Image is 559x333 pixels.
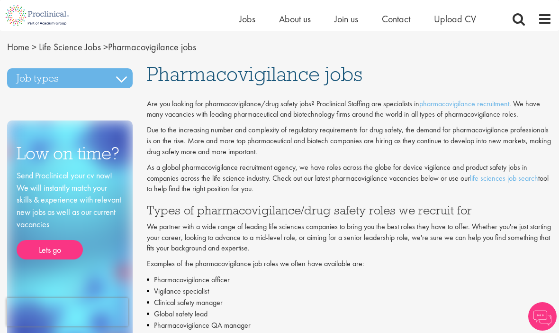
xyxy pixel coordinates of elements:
span: > [103,41,108,53]
a: breadcrumb link to Home [7,41,29,53]
p: We partner with a wide range of leading life sciences companies to bring you the best roles they ... [147,222,552,254]
h3: Job types [7,68,133,88]
h3: Types of pharmacovigilance/drug safety roles we recruit for [147,204,552,216]
p: Examples of the pharmacovigilance job roles we often have available are: [147,259,552,269]
a: Contact [382,13,410,25]
div: Send Proclinical your cv now! We will instantly match your skills & experience with relevant new ... [17,169,123,259]
span: Pharmacovigilance jobs [7,41,196,53]
p: As a global pharmacovigilance recruitment agency, we have roles across the globe for device vigil... [147,162,552,195]
a: Join us [334,13,358,25]
a: breadcrumb link to Life Science Jobs [39,41,101,53]
p: Due to the increasing number and complexity of regulatory requirements for drug safety, the deman... [147,125,552,157]
li: Pharmacovigilance QA manager [147,320,552,331]
p: Are you looking for pharmacovigilance/drug safety jobs? Proclinical Staffing are specialists in .... [147,99,552,120]
li: Vigilance specialist [147,286,552,297]
a: pharmacovigilance recruitment [419,99,509,109]
a: About us [279,13,311,25]
li: Clinical safety manager [147,297,552,308]
a: Jobs [239,13,255,25]
iframe: reCAPTCHA [7,298,128,326]
span: Pharmacovigilance jobs [147,61,362,87]
a: Upload CV [434,13,476,25]
li: Global safety lead [147,308,552,320]
a: Lets go [17,240,83,260]
li: Pharmacovigilance officer [147,274,552,286]
span: > [32,41,36,53]
img: Chatbot [528,302,557,331]
h3: Low on time? [17,144,123,163]
a: life sciences job search [470,173,538,183]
